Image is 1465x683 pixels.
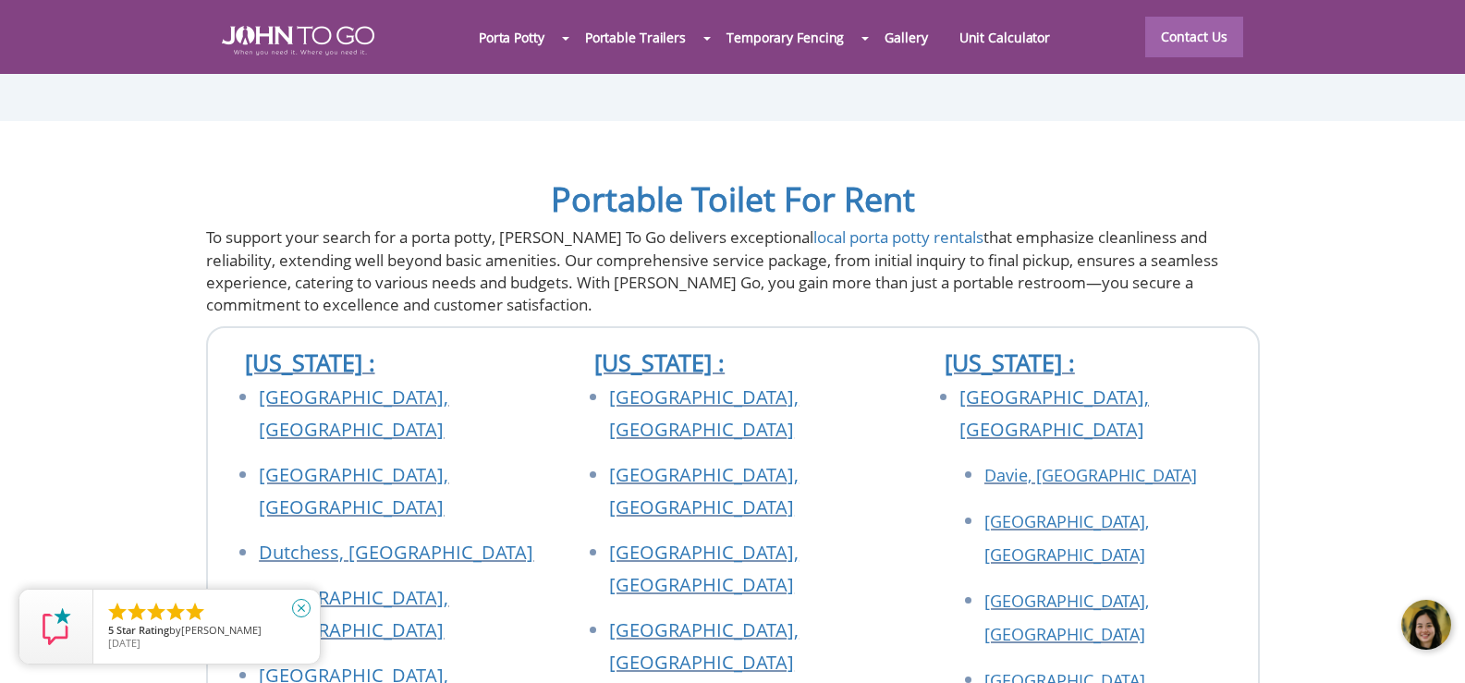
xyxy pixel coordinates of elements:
i: close [292,599,311,617]
a: [GEOGRAPHIC_DATA], [GEOGRAPHIC_DATA] [959,384,1149,442]
span: [DATE] [108,636,140,650]
a: Dutchess, [GEOGRAPHIC_DATA] [259,540,533,565]
a: local porta potty rentals [813,226,983,248]
a: [GEOGRAPHIC_DATA], [GEOGRAPHIC_DATA] [609,617,799,675]
a: [GEOGRAPHIC_DATA], [GEOGRAPHIC_DATA] [609,540,799,597]
p: To support your search for a porta potty, [PERSON_NAME] To Go delivers exceptional that emphasize... [206,226,1260,316]
a: [GEOGRAPHIC_DATA], [GEOGRAPHIC_DATA] [259,585,448,642]
li:  [145,601,167,623]
a: [GEOGRAPHIC_DATA], [GEOGRAPHIC_DATA] [259,384,448,442]
img: JOHN to go [222,26,374,55]
a: Davie, [GEOGRAPHIC_DATA] [984,464,1197,486]
li:  [126,601,148,623]
a: [GEOGRAPHIC_DATA], [GEOGRAPHIC_DATA] [609,384,799,442]
span: 5 [108,623,114,637]
a: [US_STATE] : [245,347,375,378]
a: Gallery [869,18,943,57]
a: close [281,588,322,628]
a: [GEOGRAPHIC_DATA], [GEOGRAPHIC_DATA] [984,590,1149,645]
span: [PERSON_NAME] [181,623,262,637]
a: [US_STATE] : [945,347,1075,378]
a: [GEOGRAPHIC_DATA], [GEOGRAPHIC_DATA] [259,462,448,519]
li:  [184,601,206,623]
a: Contact Us [1145,17,1243,57]
li:  [165,601,187,623]
a: Unit Calculator [944,18,1067,57]
img: Review Rating [38,608,75,645]
a: Portable Toilet For Rent [551,177,915,222]
span: by [108,625,305,638]
a: Temporary Fencing [711,18,860,57]
a: [US_STATE] : [594,347,725,378]
iframe: Live Chat Button [1188,586,1465,664]
a: Portable Trailers [569,18,702,57]
a: Porta Potty [463,18,560,57]
li:  [106,601,128,623]
span: Star Rating [116,623,169,637]
a: [GEOGRAPHIC_DATA], [GEOGRAPHIC_DATA] [984,510,1149,566]
a: [GEOGRAPHIC_DATA], [GEOGRAPHIC_DATA] [609,462,799,519]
